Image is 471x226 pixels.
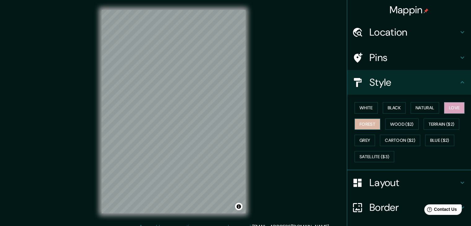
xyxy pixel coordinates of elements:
[416,202,464,219] iframe: Help widget launcher
[383,102,406,114] button: Black
[369,76,459,89] h4: Style
[102,10,246,213] canvas: Map
[355,102,378,114] button: White
[347,70,471,95] div: Style
[347,170,471,195] div: Layout
[369,176,459,189] h4: Layout
[425,135,454,146] button: Blue ($2)
[369,51,459,64] h4: Pins
[347,195,471,220] div: Border
[235,203,242,210] button: Toggle attribution
[355,119,380,130] button: Forest
[355,151,394,163] button: Satellite ($3)
[424,119,460,130] button: Terrain ($2)
[369,26,459,38] h4: Location
[385,119,419,130] button: Wood ($2)
[411,102,439,114] button: Natural
[380,135,420,146] button: Cartoon ($2)
[444,102,464,114] button: Love
[369,201,459,214] h4: Border
[355,135,375,146] button: Grey
[424,8,429,13] img: pin-icon.png
[390,4,429,16] h4: Mappin
[347,20,471,45] div: Location
[347,45,471,70] div: Pins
